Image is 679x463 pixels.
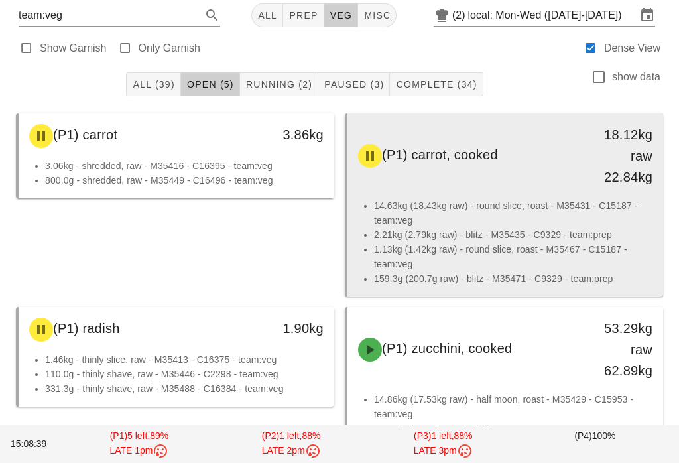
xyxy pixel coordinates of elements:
label: Only Garnish [139,42,200,55]
label: show data [612,70,660,84]
span: 5 left, [127,430,150,441]
div: (P4) 100% [519,427,671,462]
div: (P2) 88% [216,427,367,462]
span: 1 left, [431,430,454,441]
li: 14.63kg (18.43kg raw) - round slice, roast - M35431 - C15187 - team:veg [374,198,652,228]
li: 14.86kg (17.54kg raw) - half moon, roast - M35434 - C12138 - team:veg [374,421,652,450]
div: (P3) 88% [367,427,519,462]
div: (2) [452,9,468,22]
li: 110.0g - thinly shave, raw - M35446 - C2298 - team:veg [45,367,324,381]
span: veg [330,10,353,21]
button: All (39) [126,72,180,96]
li: 1.46kg - thinly slice, raw - M35413 - C16375 - team:veg [45,352,324,367]
button: Paused (3) [318,72,390,96]
div: LATE 2pm [218,443,365,459]
span: Paused (3) [324,79,384,90]
li: 159.3g (200.7g raw) - blitz - M35471 - C9329 - team:prep [374,271,652,286]
div: 15:08:39 [8,434,63,454]
li: 14.86kg (17.53kg raw) - half moon, roast - M35429 - C15953 - team:veg [374,392,652,421]
button: All [251,3,283,27]
label: Dense View [604,42,660,55]
li: 331.3g - thinly shave, raw - M35488 - C16384 - team:veg [45,381,324,396]
div: LATE 3pm [370,443,517,459]
li: 2.21kg (2.79kg raw) - blitz - M35435 - C9329 - team:prep [374,228,652,242]
span: Running (2) [245,79,312,90]
div: 53.29kg raw 62.89kg [591,318,652,381]
li: 1.13kg (1.42kg raw) - round slice, roast - M35467 - C15187 - team:veg [374,242,652,271]
button: prep [283,3,324,27]
div: 18.12kg raw 22.84kg [591,124,652,188]
span: misc [363,10,391,21]
span: Complete (34) [395,79,477,90]
span: (P1) zucchini, cooked [382,341,512,356]
div: (P1) 89% [63,427,215,462]
span: All [257,10,277,21]
span: (P1) carrot, cooked [382,147,498,162]
li: 800.0g - shredded, raw - M35449 - C16496 - team:veg [45,173,324,188]
span: All (39) [132,79,174,90]
span: (P1) carrot [53,127,117,142]
button: Open (5) [181,72,240,96]
label: Show Garnish [40,42,107,55]
li: 3.06kg - shredded, raw - M35416 - C16395 - team:veg [45,159,324,173]
button: veg [324,3,359,27]
span: (P1) radish [53,321,120,336]
div: 1.90kg [262,318,324,339]
button: misc [358,3,397,27]
div: LATE 1pm [66,443,212,459]
span: prep [288,10,318,21]
span: Open (5) [186,79,234,90]
span: 1 left, [279,430,302,441]
button: Running (2) [240,72,318,96]
button: Complete (34) [390,72,483,96]
div: 3.86kg [262,124,324,145]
